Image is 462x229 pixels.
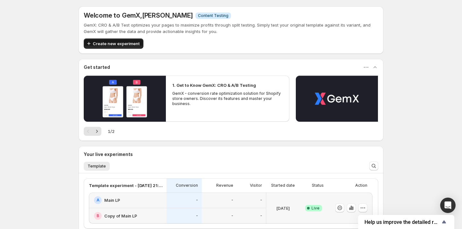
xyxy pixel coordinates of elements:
[271,183,295,188] p: Started date
[84,22,378,35] p: GemX: CRO & A/B Test optimizes your pages to maximize profits through split testing. Simply test ...
[260,198,262,203] p: -
[250,183,262,188] p: Visitor
[440,198,456,213] div: Open Intercom Messenger
[84,76,166,122] button: Play video
[260,213,262,218] p: -
[355,183,367,188] p: Action
[198,13,228,18] span: Content Testing
[84,151,133,158] h3: Your live experiments
[93,40,140,47] span: Create new experiment
[89,182,163,189] p: Template experiment - [DATE] 21:45:53
[196,213,198,218] p: -
[140,12,193,19] span: , [PERSON_NAME]
[84,12,193,19] h5: Welcome to GemX
[296,76,378,122] button: Play video
[312,183,324,188] p: Status
[108,128,115,135] span: 1 / 2
[216,183,233,188] p: Revenue
[104,213,137,219] h2: Copy of Main LP
[196,198,198,203] p: -
[231,198,233,203] p: -
[92,127,101,136] button: Next
[276,205,290,211] p: [DATE]
[364,219,440,225] span: Help us improve the detailed report for A/B campaigns
[231,213,233,218] p: -
[172,82,256,88] h2: 1. Get to Know GemX: CRO & A/B Testing
[312,206,320,211] span: Live
[369,161,378,170] button: Search and filter results
[364,218,448,226] button: Show survey - Help us improve the detailed report for A/B campaigns
[84,38,143,49] button: Create new experiment
[97,198,99,203] h2: A
[172,91,283,106] p: GemX - conversion rate optimization solution for Shopify store owners. Discover its features and ...
[104,197,120,203] h2: Main LP
[84,64,110,70] h3: Get started
[176,183,198,188] p: Conversion
[88,164,106,169] span: Template
[97,213,99,218] h2: B
[84,127,101,136] nav: Pagination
